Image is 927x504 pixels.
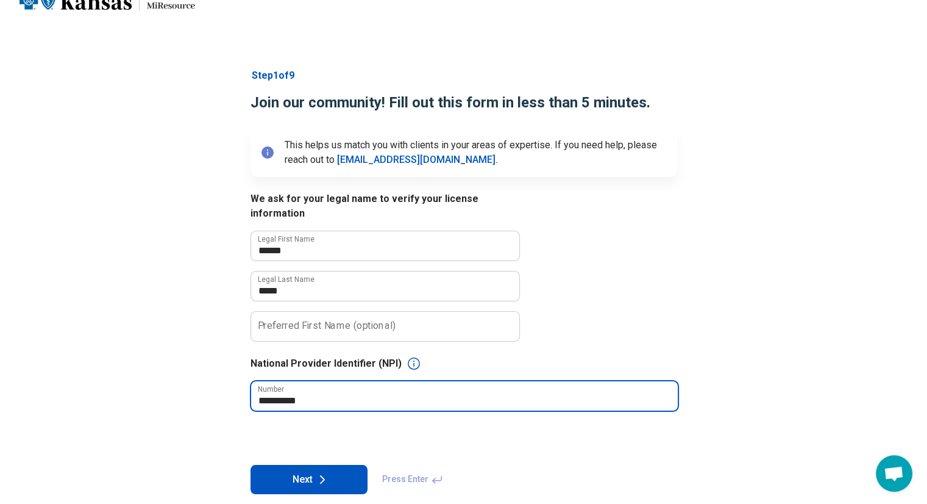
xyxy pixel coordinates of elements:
[250,465,368,494] button: Next
[876,455,912,492] div: Open chat
[250,93,677,113] h1: Join our community! Fill out this form in less than 5 minutes.
[258,276,314,283] label: Legal Last Name
[250,68,677,83] p: Step 1 of 9
[285,138,667,167] p: This helps us match you with clients in your areas of expertise. If you need help, please reach o...
[250,192,519,221] legend: We ask for your legal name to verify your license information
[250,356,402,371] legend: National Provider Identifier (NPI)
[337,154,498,165] a: [EMAIL_ADDRESS][DOMAIN_NAME].
[258,386,284,393] label: Number
[258,236,314,243] label: Legal First Name
[375,465,450,494] span: Press Enter
[258,321,396,331] label: Preferred First Name (optional)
